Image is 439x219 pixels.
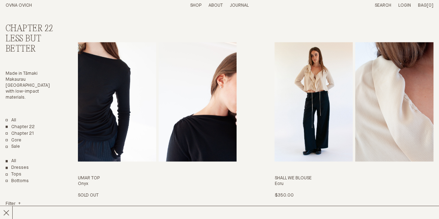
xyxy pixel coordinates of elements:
[230,3,249,8] a: Journal
[78,42,237,199] a: Umar Top
[6,201,21,207] summary: Filter
[6,124,35,130] a: Chapter 22
[274,42,433,199] a: Shall We Blouse
[6,158,16,164] a: Show All
[190,3,201,8] a: Shop
[274,193,293,198] span: $350.00
[6,118,16,124] a: All
[427,3,433,8] span: [0]
[6,24,54,34] h2: Chapter 22
[78,181,237,187] h4: Onyx
[78,42,156,161] img: Umar Top
[6,172,21,178] a: Tops
[78,193,99,199] p: Sold Out
[375,3,391,8] a: Search
[6,3,32,8] a: Home
[6,138,21,144] a: Core
[6,131,34,137] a: Chapter 21
[274,42,353,161] img: Shall We Blouse
[274,175,433,181] h3: Shall We Blouse
[398,3,411,8] a: Login
[274,181,433,187] h4: Ecru
[6,178,29,184] a: Bottoms
[6,165,29,171] a: Dresses
[208,3,223,9] summary: About
[6,71,54,100] p: Made in Tāmaki Makaurau [GEOGRAPHIC_DATA] with low-impact materials.
[6,144,20,150] a: Sale
[6,34,54,54] h3: Less But Better
[78,175,237,181] h3: Umar Top
[418,3,427,8] span: Bag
